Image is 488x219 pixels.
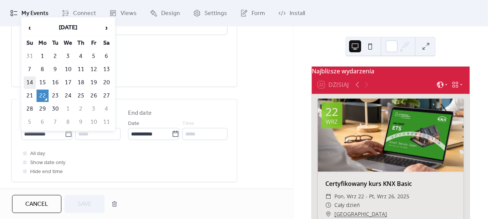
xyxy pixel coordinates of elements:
[24,90,36,102] td: 21
[75,90,87,102] td: 25
[128,109,152,118] div: End date
[101,76,113,89] td: 20
[334,210,387,219] a: [GEOGRAPHIC_DATA]
[30,167,63,176] span: Hide end time
[37,20,100,36] th: [DATE]
[75,37,87,49] th: Th
[49,116,61,128] td: 7
[62,76,74,89] td: 17
[37,116,49,128] td: 6
[325,201,331,210] div: ​
[101,50,113,62] td: 6
[128,119,139,128] span: Date
[75,116,87,128] td: 9
[325,192,331,201] div: ​
[49,103,61,115] td: 30
[101,116,113,128] td: 11
[37,63,49,76] td: 8
[30,158,66,167] span: Show date only
[75,76,87,89] td: 18
[62,103,74,115] td: 1
[24,103,36,115] td: 28
[49,50,61,62] td: 2
[24,50,36,62] td: 31
[188,3,233,23] a: Settings
[88,76,100,89] td: 19
[325,179,412,188] a: Certyfikowany kurs KNX Basic
[104,3,142,23] a: Views
[88,90,100,102] td: 26
[24,20,35,35] span: ‹
[49,37,61,49] th: Tu
[37,37,49,49] th: Mo
[24,116,36,128] td: 5
[49,63,61,76] td: 9
[235,3,271,23] a: Form
[182,119,194,128] span: Time
[88,63,100,76] td: 12
[37,103,49,115] td: 29
[88,37,100,49] th: Fr
[273,3,311,23] a: Install
[62,90,74,102] td: 24
[101,90,113,102] td: 27
[161,9,180,18] span: Design
[75,63,87,76] td: 11
[30,149,45,158] span: All day
[290,9,305,18] span: Install
[88,50,100,62] td: 5
[101,103,113,115] td: 4
[49,90,61,102] td: 23
[62,50,74,62] td: 3
[24,63,36,76] td: 7
[21,9,49,18] span: My Events
[62,116,74,128] td: 8
[325,210,331,219] div: ​
[56,3,102,23] a: Connect
[73,9,96,18] span: Connect
[37,76,49,89] td: 15
[120,9,137,18] span: Views
[88,116,100,128] td: 10
[49,76,61,89] td: 16
[101,37,113,49] th: Sa
[25,200,48,209] span: Cancel
[75,50,87,62] td: 4
[75,103,87,115] td: 2
[37,50,49,62] td: 1
[326,119,338,125] div: wrz
[144,3,186,23] a: Design
[325,106,338,117] div: 22
[334,201,360,210] span: Cały dzień
[312,67,470,76] div: Najbliższe wydarzenia
[5,3,54,23] a: My Events
[334,192,409,201] span: pon, wrz 22 - pt, wrz 26, 2025
[101,20,112,35] span: ›
[24,76,36,89] td: 14
[252,9,265,18] span: Form
[62,37,74,49] th: We
[37,90,49,102] td: 22
[204,9,227,18] span: Settings
[101,63,113,76] td: 13
[62,63,74,76] td: 10
[88,103,100,115] td: 3
[12,195,61,213] button: Cancel
[24,37,36,49] th: Su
